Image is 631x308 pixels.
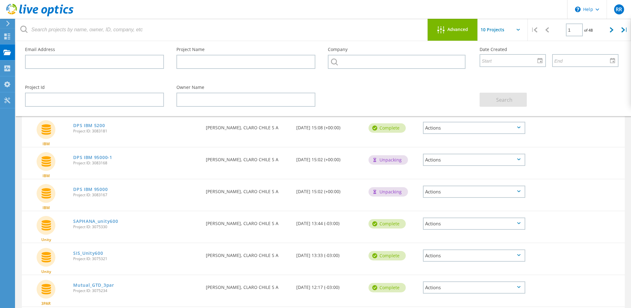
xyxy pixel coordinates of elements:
[73,225,200,229] span: Project ID: 3075330
[480,54,541,66] input: Start
[616,7,622,12] span: RR
[553,54,613,66] input: End
[43,142,50,146] span: IBM
[423,186,525,198] div: Actions
[73,129,200,133] span: Project ID: 3083181
[203,275,293,296] div: [PERSON_NAME], CLARO CHILE S A
[203,115,293,136] div: [PERSON_NAME], CLARO CHILE S A
[423,249,525,262] div: Actions
[203,147,293,168] div: [PERSON_NAME], CLARO CHILE S A
[41,238,51,242] span: Unity
[575,7,581,12] svg: \n
[73,283,114,287] a: Mutual_GTD_3par
[369,251,406,260] div: Complete
[369,155,408,165] div: Unpacking
[25,47,164,52] label: Email Address
[41,302,51,305] span: 3PAR
[73,123,105,128] a: DPS IBM 5200
[203,211,293,232] div: [PERSON_NAME], CLARO CHILE S A
[25,85,164,90] label: Project Id
[293,179,365,200] div: [DATE] 15:02 (+00:00)
[73,251,103,255] a: SIS_Unity600
[480,47,618,52] label: Date Created
[328,47,467,52] label: Company
[41,270,51,274] span: Unity
[43,206,50,210] span: IBM
[369,123,406,133] div: Complete
[73,161,200,165] span: Project ID: 3083168
[618,19,631,41] div: |
[480,93,527,107] button: Search
[16,19,428,41] input: Search projects by name, owner, ID, company, etc
[496,96,512,103] span: Search
[293,243,365,264] div: [DATE] 13:33 (-03:00)
[369,187,408,197] div: Unpacking
[423,218,525,230] div: Actions
[448,27,468,32] span: Advanced
[176,85,315,90] label: Owner Name
[584,28,593,33] span: of 48
[293,275,365,296] div: [DATE] 12:17 (-03:00)
[73,257,200,261] span: Project ID: 3075321
[423,122,525,134] div: Actions
[203,179,293,200] div: [PERSON_NAME], CLARO CHILE S A
[176,47,315,52] label: Project Name
[43,174,50,178] span: IBM
[73,155,112,160] a: DPS IBM 95000-1
[6,13,74,18] a: Live Optics Dashboard
[423,281,525,294] div: Actions
[73,187,108,192] a: DPS IBM 95000
[369,219,406,228] div: Complete
[423,154,525,166] div: Actions
[293,115,365,136] div: [DATE] 15:08 (+00:00)
[203,243,293,264] div: [PERSON_NAME], CLARO CHILE S A
[73,289,200,293] span: Project ID: 3075234
[293,211,365,232] div: [DATE] 13:44 (-03:00)
[73,219,118,223] a: SAPHANA_unity600
[293,147,365,168] div: [DATE] 15:02 (+00:00)
[528,19,541,41] div: |
[73,193,200,197] span: Project ID: 3083167
[369,283,406,292] div: Complete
